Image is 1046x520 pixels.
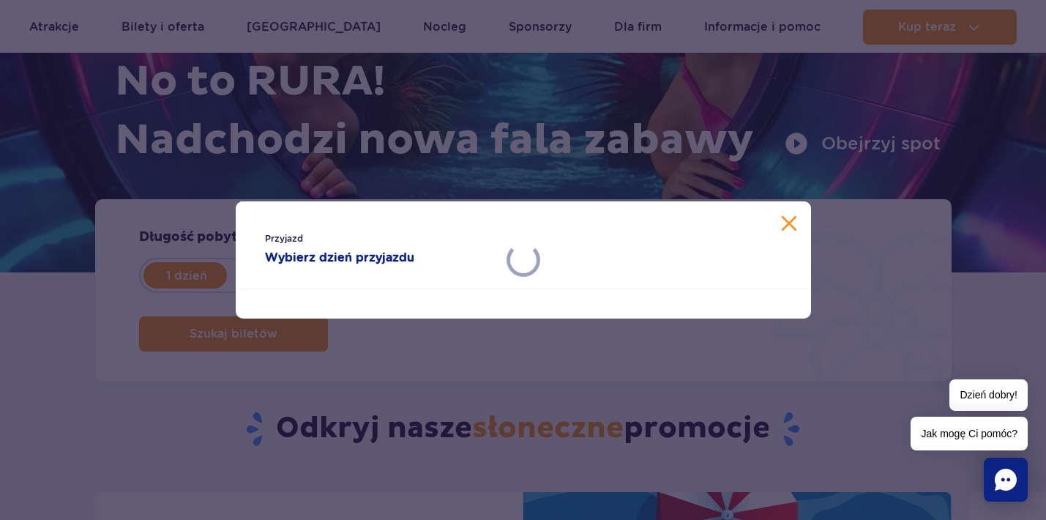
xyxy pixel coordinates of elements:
div: Chat [984,458,1028,502]
button: Zamknij kalendarz [782,216,796,231]
span: Przyjazd [265,231,494,246]
strong: Wybierz dzień przyjazdu [265,249,494,267]
span: Jak mogę Ci pomóc? [911,417,1028,450]
span: Dzień dobry! [949,379,1028,411]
